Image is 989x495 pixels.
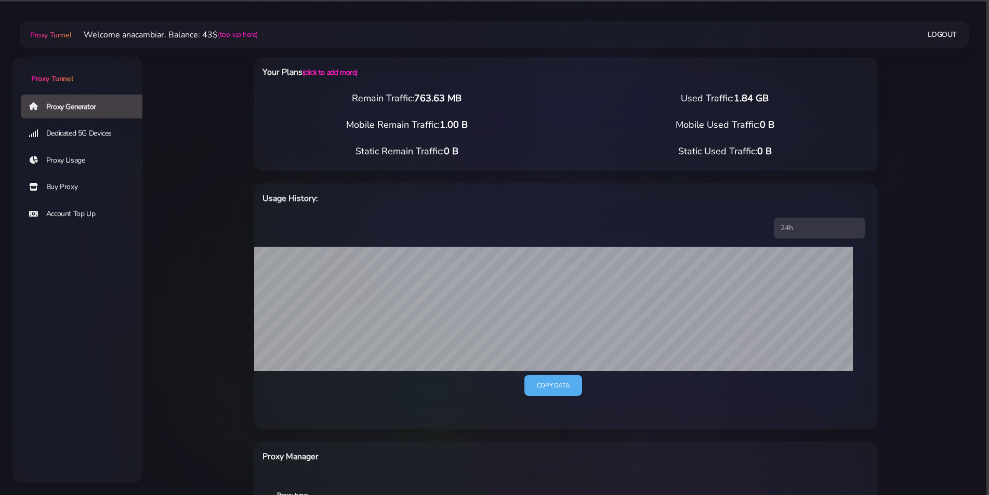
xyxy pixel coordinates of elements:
[218,29,258,40] a: (top-up here)
[262,450,611,463] h6: Proxy Manager
[734,92,769,104] span: 1.84 GB
[414,92,461,104] span: 763.63 MB
[21,149,151,172] a: Proxy Usage
[440,118,468,131] span: 1.00 B
[262,65,611,79] h6: Your Plans
[248,118,566,132] div: Mobile Remain Traffic:
[566,118,884,132] div: Mobile Used Traffic:
[444,145,458,157] span: 0 B
[248,91,566,105] div: Remain Traffic:
[30,30,71,40] span: Proxy Tunnel
[566,91,884,105] div: Used Traffic:
[28,26,71,43] a: Proxy Tunnel
[21,95,151,118] a: Proxy Generator
[566,144,884,158] div: Static Used Traffic:
[21,202,151,226] a: Account Top Up
[928,25,957,44] a: Logout
[248,144,566,158] div: Static Remain Traffic:
[21,175,151,199] a: Buy Proxy
[524,375,582,396] a: Copy data
[302,68,358,77] a: (click to add more)
[757,145,772,157] span: 0 B
[31,74,73,84] span: Proxy Tunnel
[21,122,151,145] a: Dedicated 5G Devices
[939,445,976,482] iframe: Webchat Widget
[262,192,611,205] h6: Usage History:
[71,29,258,41] li: Welcome anacambiar. Balance: 43$
[760,118,774,131] span: 0 B
[12,57,142,84] a: Proxy Tunnel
